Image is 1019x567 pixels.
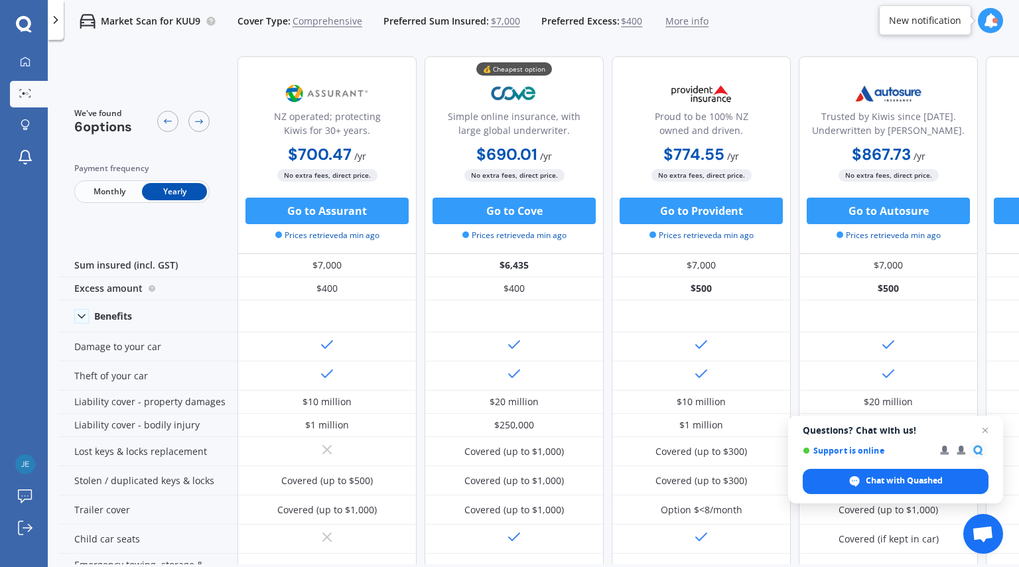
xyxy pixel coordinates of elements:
b: $867.73 [852,144,911,164]
div: Lost keys & locks replacement [58,437,238,466]
b: $700.47 [288,144,352,164]
div: Liability cover - property damages [58,391,238,414]
div: $20 million [490,395,539,409]
div: $1 million [679,418,723,432]
div: Covered (up to $1,000) [839,503,938,517]
img: Provident.png [657,77,745,110]
div: Simple online insurance, with large global underwriter. [436,109,592,143]
span: Cover Type: [238,15,291,28]
div: $7,000 [799,254,978,277]
div: Covered (up to $300) [655,445,747,458]
div: Benefits [94,310,132,322]
span: Prices retrieved a min ago [837,229,941,241]
span: No extra fees, direct price. [277,169,377,182]
div: Sum insured (incl. GST) [58,254,238,277]
img: car.f15378c7a67c060ca3f3.svg [80,13,96,29]
div: $20 million [864,395,913,409]
span: Chat with Quashed [803,469,988,494]
span: Questions? Chat with us! [803,425,988,436]
div: NZ operated; protecting Kiwis for 30+ years. [249,109,405,143]
div: Child car seats [58,525,238,554]
span: Monthly [77,183,142,200]
span: / yr [354,150,366,162]
div: $6,435 [425,254,604,277]
div: Excess amount [58,277,238,300]
div: 💰 Cheapest option [476,62,552,76]
span: Comprehensive [293,15,362,28]
span: No extra fees, direct price. [651,169,752,182]
span: More info [665,15,709,28]
span: Support is online [803,446,931,456]
div: Covered (up to $1,000) [464,445,564,458]
span: Prices retrieved a min ago [462,229,567,241]
div: Liability cover - bodily injury [58,414,238,437]
b: $690.01 [476,144,537,164]
button: Go to Assurant [245,198,409,224]
div: $500 [612,277,791,300]
span: / yr [727,150,739,162]
div: Trusted by Kiwis since [DATE]. Underwritten by [PERSON_NAME]. [810,109,967,143]
div: Covered (if kept in car) [839,533,939,546]
span: 6 options [74,118,132,135]
button: Go to Cove [433,198,596,224]
div: New notification [889,14,961,27]
p: Market Scan for KUU9 [101,15,200,28]
div: Option $<8/month [661,503,742,517]
div: $7,000 [612,254,791,277]
img: Assurant.png [283,77,371,110]
div: Payment frequency [74,162,210,175]
span: $400 [621,15,642,28]
span: / yr [914,150,925,162]
div: $400 [425,277,604,300]
span: Preferred Excess: [541,15,620,28]
div: Stolen / duplicated keys & locks [58,466,238,495]
button: Go to Autosure [807,198,970,224]
span: Chat with Quashed [866,475,943,487]
div: Proud to be 100% NZ owned and driven. [623,109,780,143]
div: $10 million [303,395,352,409]
b: $774.55 [663,144,724,164]
span: We've found [74,107,132,119]
div: Theft of your car [58,361,238,391]
div: Damage to your car [58,332,238,361]
span: Prices retrieved a min ago [649,229,754,241]
div: Covered (up to $300) [655,474,747,487]
div: $400 [238,277,417,300]
img: Cove.webp [470,77,558,110]
div: Trailer cover [58,495,238,525]
img: e7d0a1cdcd46a42d851bafc8f9c4e8d5 [15,454,35,474]
a: Open chat [963,514,1003,554]
div: Covered (up to $500) [281,474,373,487]
div: Covered (up to $1,000) [464,474,564,487]
div: $250,000 [494,418,534,432]
span: Preferred Sum Insured: [383,15,489,28]
div: $10 million [677,395,726,409]
span: / yr [540,150,552,162]
span: Prices retrieved a min ago [275,229,379,241]
div: Covered (up to $1,000) [464,503,564,517]
img: Autosure.webp [845,77,932,110]
span: $7,000 [491,15,520,28]
div: $7,000 [238,254,417,277]
span: Yearly [142,183,207,200]
button: Go to Provident [620,198,783,224]
div: $500 [799,277,978,300]
div: $1 million [305,418,349,432]
div: Covered (up to $1,000) [277,503,377,517]
span: No extra fees, direct price. [839,169,939,182]
span: No extra fees, direct price. [464,169,565,182]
